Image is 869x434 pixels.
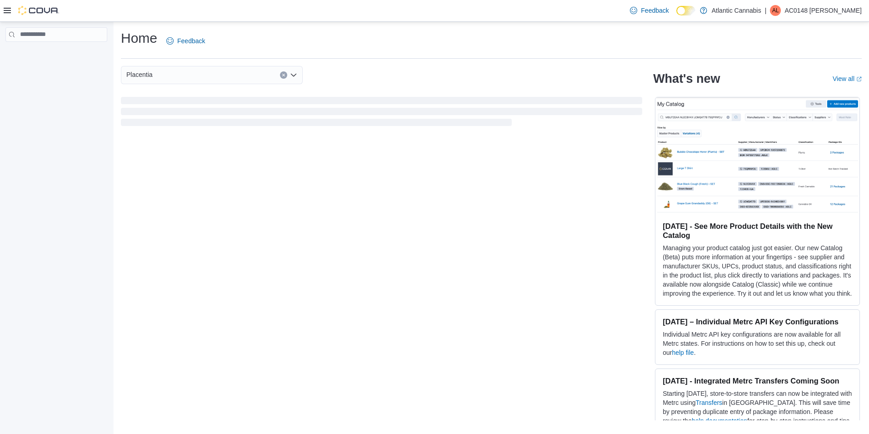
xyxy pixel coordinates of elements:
[121,99,642,128] span: Loading
[784,5,862,16] p: AC0148 [PERSON_NAME]
[280,71,287,79] button: Clear input
[770,5,781,16] div: AC0148 Lilly Jordan
[833,75,862,82] a: View allExternal link
[653,71,720,86] h2: What's new
[641,6,669,15] span: Feedback
[696,399,723,406] a: Transfers
[663,222,852,240] h3: [DATE] - See More Product Details with the New Catalog
[765,5,767,16] p: |
[672,349,694,356] a: help file
[692,417,747,424] a: help documentation
[5,44,107,66] nav: Complex example
[856,76,862,82] svg: External link
[676,6,695,15] input: Dark Mode
[121,29,157,47] h1: Home
[712,5,761,16] p: Atlantic Cannabis
[18,6,59,15] img: Cova
[163,32,209,50] a: Feedback
[626,1,672,20] a: Feedback
[663,330,852,357] p: Individual Metrc API key configurations are now available for all Metrc states. For instructions ...
[663,376,852,385] h3: [DATE] - Integrated Metrc Transfers Coming Soon
[663,243,852,298] p: Managing your product catalog just got easier. Our new Catalog (Beta) puts more information at yo...
[772,5,779,16] span: AL
[290,71,297,79] button: Open list of options
[177,36,205,45] span: Feedback
[663,317,852,326] h3: [DATE] – Individual Metrc API Key Configurations
[126,69,153,80] span: Placentia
